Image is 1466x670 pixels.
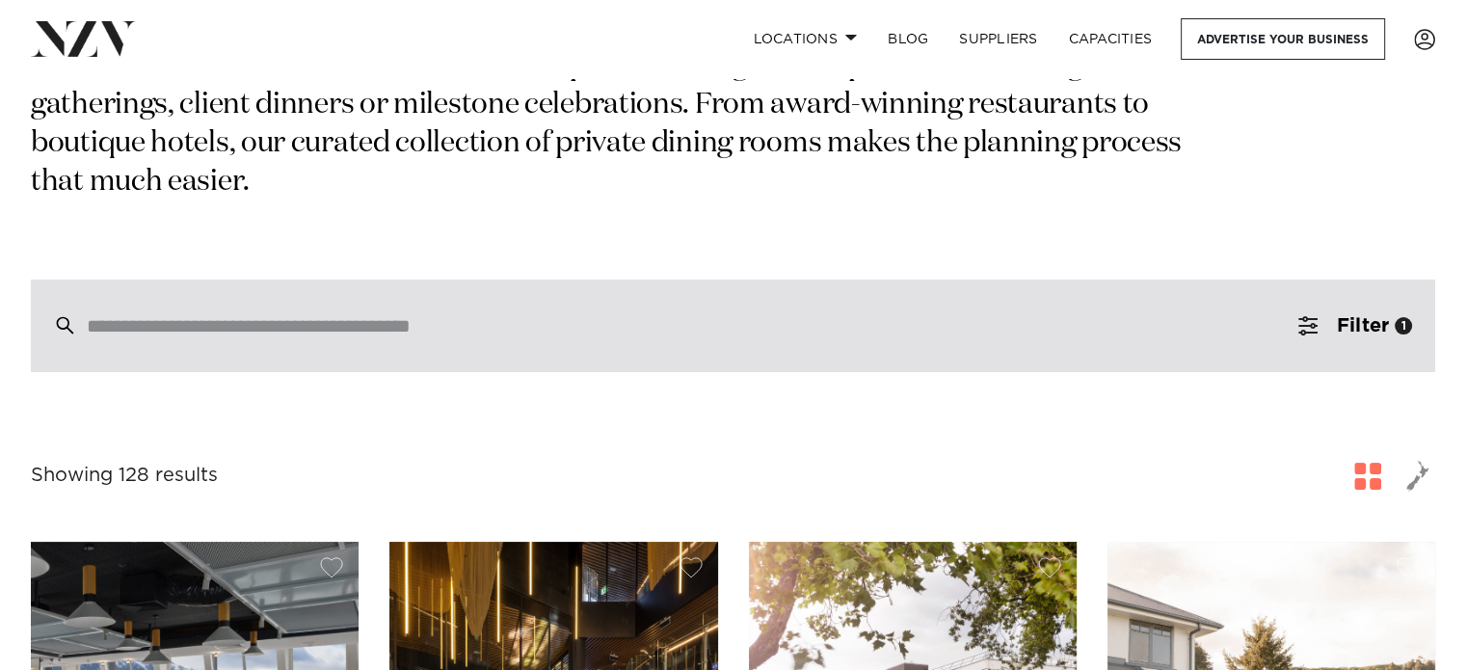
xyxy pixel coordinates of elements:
[31,21,136,56] img: nzv-logo.png
[1275,280,1435,372] button: Filter1
[1053,18,1168,60] a: Capacities
[31,461,218,491] div: Showing 128 results
[1181,18,1385,60] a: Advertise your business
[1337,316,1389,335] span: Filter
[31,48,1222,202] p: Discover New Zealand’s finest venues with private dining rooms, perfect for hosting intimate gath...
[944,18,1053,60] a: SUPPLIERS
[737,18,872,60] a: Locations
[872,18,944,60] a: BLOG
[1395,317,1412,335] div: 1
